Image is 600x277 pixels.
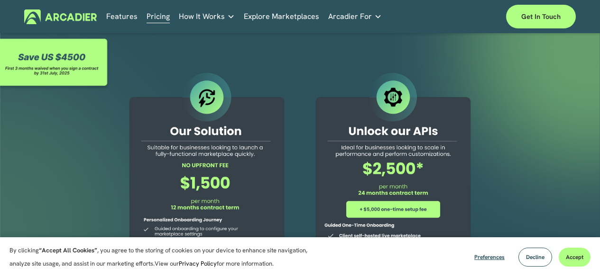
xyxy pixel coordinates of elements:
[179,9,235,24] a: folder dropdown
[179,10,225,23] span: How It Works
[467,248,512,267] button: Preferences
[179,259,217,268] a: Privacy Policy
[559,248,591,267] button: Accept
[24,9,97,24] img: Arcadier
[526,253,545,261] span: Decline
[328,9,382,24] a: folder dropdown
[518,248,552,267] button: Decline
[9,244,318,270] p: By clicking , you agree to the storing of cookies on your device to enhance site navigation, anal...
[506,5,576,28] a: Get in touch
[39,246,97,254] strong: “Accept All Cookies”
[328,10,372,23] span: Arcadier For
[147,9,170,24] a: Pricing
[566,253,583,261] span: Accept
[244,9,319,24] a: Explore Marketplaces
[474,253,505,261] span: Preferences
[106,9,138,24] a: Features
